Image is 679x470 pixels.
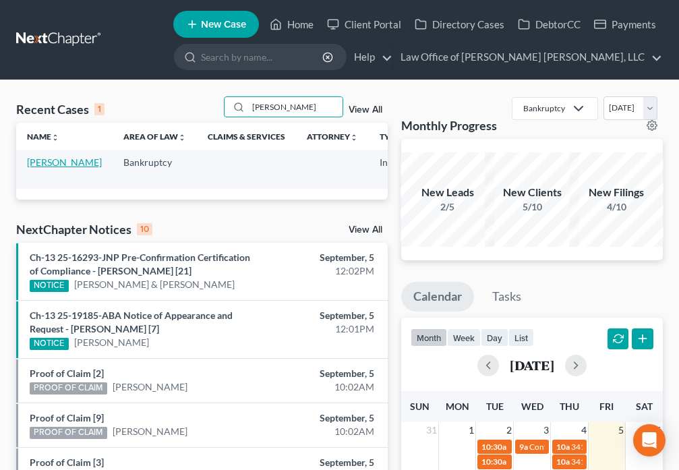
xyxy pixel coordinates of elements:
[580,422,588,438] span: 4
[523,102,565,114] div: Bankruptcy
[30,382,107,394] div: PROOF OF CLAIM
[268,380,374,394] div: 10:02AM
[268,309,374,322] div: September, 5
[401,117,497,134] h3: Monthly Progress
[320,12,408,36] a: Client Portal
[123,131,186,142] a: Area of Lawunfold_more
[485,185,579,200] div: New Clients
[410,401,430,412] span: Sun
[27,156,102,168] a: [PERSON_NAME]
[542,422,550,438] span: 3
[481,328,508,347] button: day
[569,200,663,214] div: 4/10
[30,368,104,379] a: Proof of Claim [2]
[349,225,382,235] a: View All
[263,12,320,36] a: Home
[27,131,59,142] a: Nameunfold_more
[599,401,614,412] span: Fri
[137,223,152,235] div: 10
[268,322,374,336] div: 12:01PM
[307,131,358,142] a: Attorneyunfold_more
[633,424,666,457] div: Open Intercom Messenger
[556,442,570,452] span: 10a
[636,401,653,412] span: Sat
[587,12,663,36] a: Payments
[30,310,233,334] a: Ch-13 25-19185-ABA Notice of Appearance and Request - [PERSON_NAME] [7]
[16,221,152,237] div: NextChapter Notices
[74,336,149,349] a: [PERSON_NAME]
[508,328,534,347] button: list
[201,20,246,30] span: New Case
[248,97,343,117] input: Search by name...
[350,134,358,142] i: unfold_more
[569,185,663,200] div: New Filings
[30,338,69,350] div: NOTICE
[481,442,506,452] span: 10:30a
[30,252,250,276] a: Ch-13 25-16293-JNP Pre-Confirmation Certification of Compliance - [PERSON_NAME] [21]
[485,200,579,214] div: 5/10
[178,134,186,142] i: unfold_more
[349,105,382,115] a: View All
[521,401,543,412] span: Wed
[268,264,374,278] div: 12:02PM
[201,45,324,69] input: Search by name...
[425,422,438,438] span: 31
[446,401,469,412] span: Mon
[268,411,374,425] div: September, 5
[74,278,235,291] a: [PERSON_NAME] & [PERSON_NAME]
[268,251,374,264] div: September, 5
[394,45,662,69] a: Law Office of [PERSON_NAME] [PERSON_NAME], LLC
[560,401,579,412] span: Thu
[519,442,528,452] span: 9a
[268,425,374,438] div: 10:02AM
[347,45,392,69] a: Help
[408,12,511,36] a: Directory Cases
[268,367,374,380] div: September, 5
[30,280,69,292] div: NOTICE
[411,328,447,347] button: month
[505,422,513,438] span: 2
[51,134,59,142] i: unfold_more
[510,358,554,372] h2: [DATE]
[467,422,475,438] span: 1
[113,425,187,438] a: [PERSON_NAME]
[655,422,663,438] span: 6
[401,185,495,200] div: New Leads
[401,282,474,312] a: Calendar
[30,412,104,423] a: Proof of Claim [9]
[113,150,197,188] td: Bankruptcy
[16,101,105,117] div: Recent Cases
[617,422,625,438] span: 5
[511,12,587,36] a: DebtorCC
[480,282,533,312] a: Tasks
[447,328,481,347] button: week
[30,427,107,439] div: PROOF OF CLAIM
[556,457,570,467] span: 10a
[486,401,504,412] span: Tue
[94,103,105,115] div: 1
[380,131,408,142] a: Typeunfold_more
[113,380,187,394] a: [PERSON_NAME]
[401,200,495,214] div: 2/5
[369,150,432,188] td: Individual
[30,457,104,468] a: Proof of Claim [3]
[481,457,506,467] span: 10:30a
[197,123,296,150] th: Claims & Services
[268,456,374,469] div: September, 5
